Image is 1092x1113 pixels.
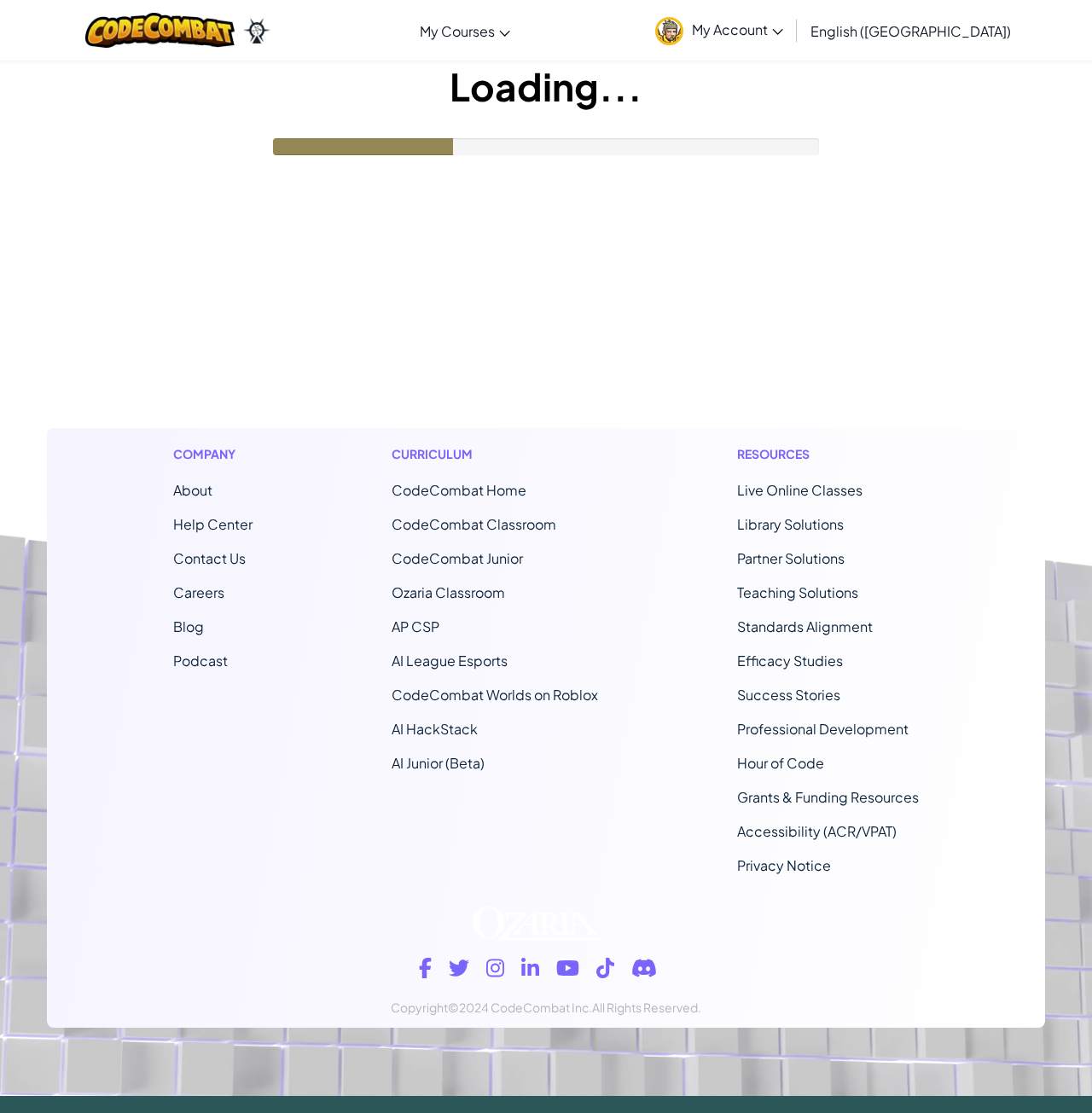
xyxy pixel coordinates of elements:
[737,481,863,499] a: Live Online Classes
[737,754,824,772] a: Hour of Code
[173,652,228,670] a: Podcast
[802,8,1019,54] a: English ([GEOGRAPHIC_DATA])
[173,445,253,463] h1: Company
[737,686,840,704] a: Success Stories
[173,515,253,533] a: Help Center
[473,907,601,941] img: Ozaria logo
[392,481,526,499] span: CodeCombat Home
[392,583,505,601] a: Ozaria Classroom
[392,652,508,670] a: AI League Esports
[392,754,485,772] a: AI Junior (Beta)
[392,445,598,463] h1: Curriculum
[737,515,844,533] a: Library Solutions
[392,549,523,567] a: CodeCombat Junior
[411,8,519,54] a: My Courses
[655,17,683,45] img: avatar
[392,686,598,704] a: CodeCombat Worlds on Roblox
[692,20,783,38] span: My Account
[737,445,919,463] h1: Resources
[737,822,897,840] a: Accessibility (ACR/VPAT)
[243,18,270,43] img: Ozaria
[392,720,478,738] a: AI HackStack
[448,1000,592,1015] span: ©2024 CodeCombat Inc.
[173,481,212,499] a: About
[647,3,792,57] a: My Account
[392,617,439,635] a: AP CSP
[173,583,224,601] a: Careers
[173,617,204,635] a: Blog
[737,856,831,874] a: Privacy Notice
[737,549,845,567] a: Partner Solutions
[592,1000,701,1015] span: All Rights Reserved.
[391,1000,448,1015] span: Copyright
[85,13,235,48] img: CodeCombat logo
[392,515,556,533] a: CodeCombat Classroom
[420,22,495,40] span: My Courses
[737,583,858,601] a: Teaching Solutions
[173,549,246,567] span: Contact Us
[737,720,909,738] a: Professional Development
[810,22,1011,40] span: English ([GEOGRAPHIC_DATA])
[737,788,919,806] a: Grants & Funding Resources
[737,617,873,635] a: Standards Alignment
[737,652,843,670] a: Efficacy Studies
